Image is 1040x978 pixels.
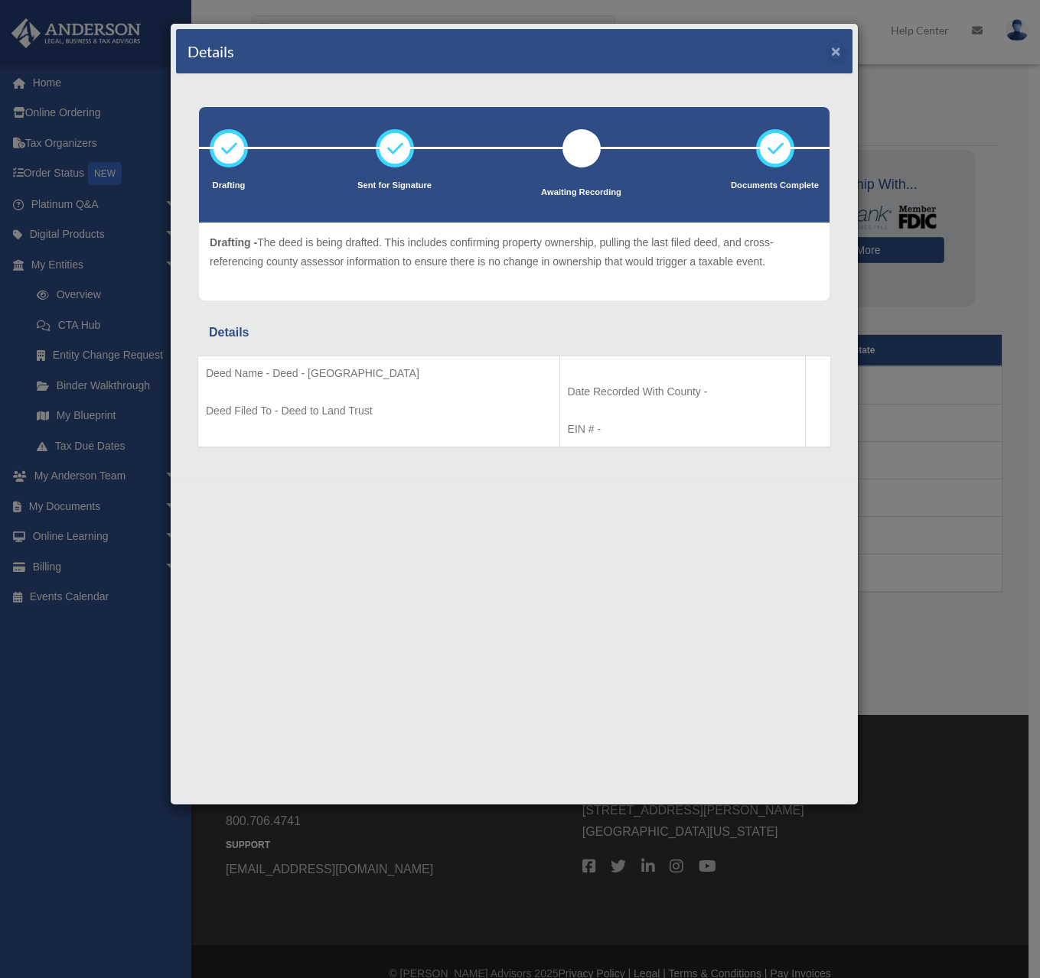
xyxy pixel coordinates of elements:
p: Date Recorded With County - [568,382,797,401]
button: × [831,43,841,59]
p: Sent for Signature [357,178,432,193]
p: Documents Complete [731,178,819,193]
h4: Details [187,41,234,62]
p: Deed Name - Deed - [GEOGRAPHIC_DATA] [206,364,552,383]
p: EIN # - [568,420,797,439]
p: Drafting [210,178,248,193]
div: Details [209,322,820,343]
p: The deed is being drafted. This includes confirming property ownership, pulling the last filed de... [210,233,819,271]
span: Drafting - [210,236,257,249]
p: Deed Filed To - Deed to Land Trust [206,401,552,421]
p: Awaiting Recording [541,185,621,200]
